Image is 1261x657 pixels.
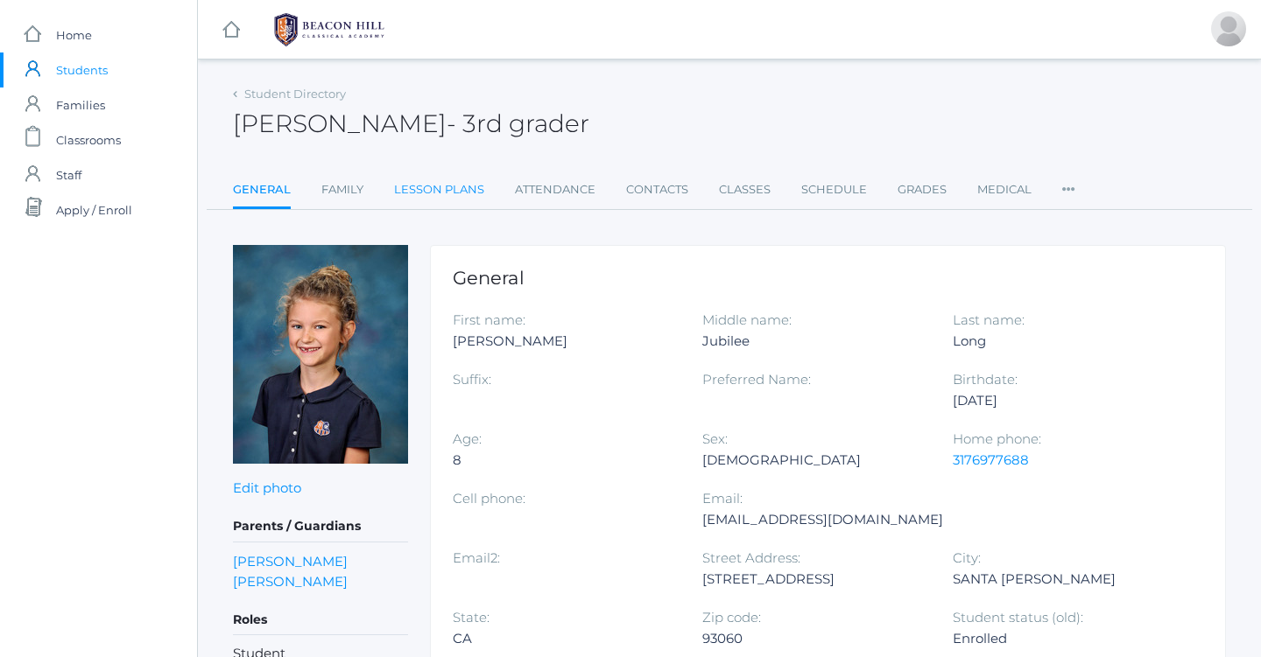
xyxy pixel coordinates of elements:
div: CA [453,628,676,649]
a: Family [321,172,363,207]
div: Jubilee [702,331,926,352]
label: City: [953,549,981,566]
label: Zip code: [702,609,761,626]
a: Schedule [801,172,867,207]
div: [PERSON_NAME] [453,331,676,352]
label: Email: [702,490,743,507]
span: Classrooms [56,122,121,157]
h5: Roles [233,605,408,635]
label: Birthdate: [953,371,1018,388]
label: Home phone: [953,430,1041,447]
label: Preferred Name: [702,371,811,388]
span: Families [56,87,105,122]
label: Last name: [953,311,1025,328]
label: First name: [453,311,525,328]
a: Grades [898,172,947,207]
a: 3176977688 [953,451,1029,468]
span: Students [56,52,108,87]
a: Edit photo [233,479,301,496]
a: General [233,172,291,210]
label: Email2: [453,549,500,566]
img: Idella Long [233,245,408,464]
label: Street Address: [702,549,800,566]
a: Attendance [515,172,595,207]
label: Student status (old): [953,609,1083,626]
span: Staff [56,157,81,192]
h5: Parents / Guardians [233,512,408,542]
span: Home [56,17,92,52]
div: Stephen Long [1211,11,1246,46]
a: [PERSON_NAME] [233,551,348,571]
h1: General [453,268,1203,288]
label: Suffix: [453,371,491,388]
h2: [PERSON_NAME] [233,110,589,137]
a: Lesson Plans [394,172,484,207]
label: Sex: [702,430,728,447]
label: Middle name: [702,311,792,328]
div: [STREET_ADDRESS] [702,569,926,590]
div: Long [953,331,1176,352]
div: [DEMOGRAPHIC_DATA] [702,450,926,471]
a: Medical [977,172,1032,207]
img: 1_BHCALogos-05.png [264,8,395,52]
div: SANTA [PERSON_NAME] [953,569,1176,590]
label: State: [453,609,490,626]
a: Student Directory [244,87,346,101]
div: 93060 [702,628,926,649]
label: Age: [453,430,482,447]
div: [EMAIL_ADDRESS][DOMAIN_NAME] [702,509,943,530]
div: Enrolled [953,628,1176,649]
div: 8 [453,450,676,471]
label: Cell phone: [453,490,525,507]
span: - 3rd grader [447,108,589,138]
a: Classes [719,172,771,207]
a: [PERSON_NAME] [233,571,348,591]
span: Apply / Enroll [56,192,132,227]
a: Contacts [626,172,688,207]
div: [DATE] [953,390,1176,411]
